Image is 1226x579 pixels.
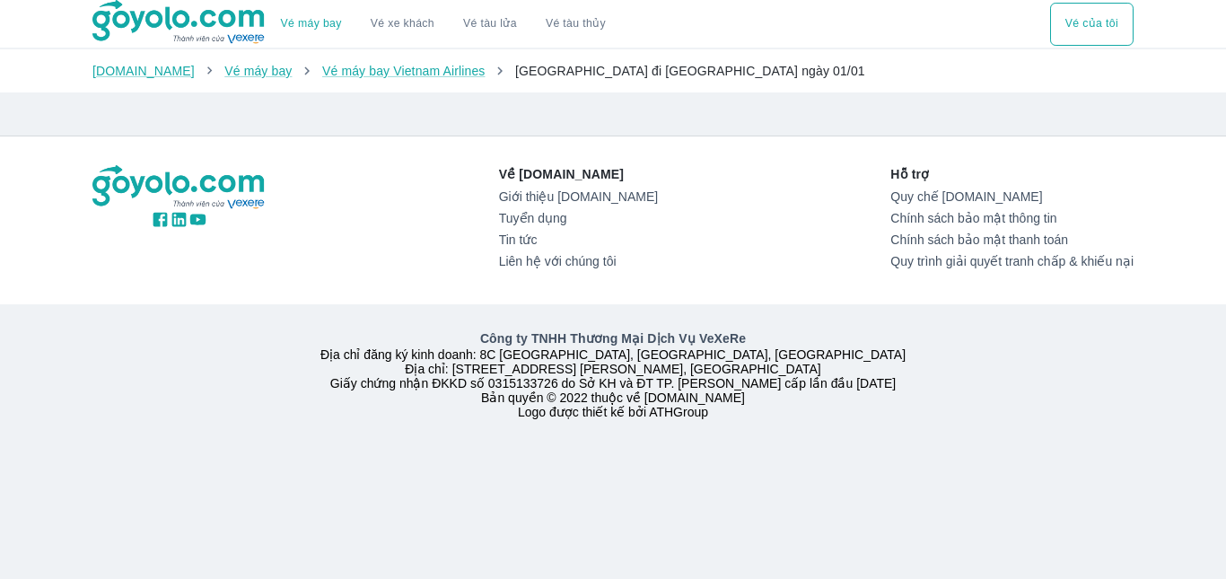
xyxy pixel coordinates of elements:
[499,254,658,268] a: Liên hệ với chúng tôi
[515,64,865,78] span: [GEOGRAPHIC_DATA] đi [GEOGRAPHIC_DATA] ngày 01/01
[890,254,1134,268] a: Quy trình giải quyết tranh chấp & khiếu nại
[224,64,292,78] a: Vé máy bay
[92,64,195,78] a: [DOMAIN_NAME]
[82,329,1144,419] div: Địa chỉ đăng ký kinh doanh: 8C [GEOGRAPHIC_DATA], [GEOGRAPHIC_DATA], [GEOGRAPHIC_DATA] Địa chỉ: [...
[890,211,1134,225] a: Chính sách bảo mật thông tin
[371,17,434,31] a: Vé xe khách
[322,64,486,78] a: Vé máy bay Vietnam Airlines
[96,329,1130,347] p: Công ty TNHH Thương Mại Dịch Vụ VeXeRe
[92,62,1134,80] nav: breadcrumb
[281,17,342,31] a: Vé máy bay
[531,3,620,46] button: Vé tàu thủy
[449,3,531,46] a: Vé tàu lửa
[1050,3,1134,46] button: Vé của tôi
[890,165,1134,183] p: Hỗ trợ
[499,189,658,204] a: Giới thiệu [DOMAIN_NAME]
[890,189,1134,204] a: Quy chế [DOMAIN_NAME]
[267,3,620,46] div: choose transportation mode
[890,232,1134,247] a: Chính sách bảo mật thanh toán
[92,165,267,210] img: logo
[499,165,658,183] p: Về [DOMAIN_NAME]
[499,232,658,247] a: Tin tức
[499,211,658,225] a: Tuyển dụng
[1050,3,1134,46] div: choose transportation mode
